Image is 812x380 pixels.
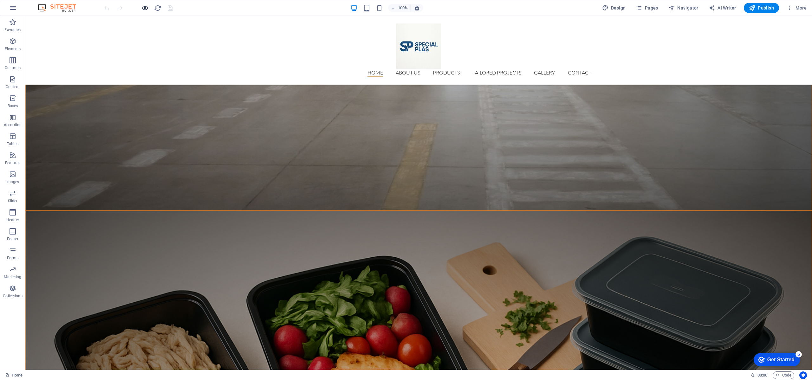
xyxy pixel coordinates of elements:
[757,371,767,379] span: 00 00
[6,84,20,89] p: Content
[744,3,779,13] button: Publish
[154,4,161,12] button: reload
[776,371,791,379] span: Code
[8,198,18,203] p: Slider
[5,46,21,51] p: Elements
[602,5,626,11] span: Design
[749,5,774,11] span: Publish
[600,3,628,13] div: Design (Ctrl+Alt+Y)
[3,293,22,299] p: Collections
[751,371,768,379] h6: Session time
[8,103,18,108] p: Boxes
[6,217,19,222] p: Header
[668,5,698,11] span: Navigator
[398,4,408,12] h6: 100%
[5,160,20,165] p: Features
[154,4,161,12] i: Reload page
[388,4,411,12] button: 100%
[773,371,794,379] button: Code
[414,5,420,11] i: On resize automatically adjust zoom level to fit chosen device.
[709,5,736,11] span: AI Writer
[7,255,18,261] p: Forms
[7,141,18,146] p: Tables
[5,371,23,379] a: Click to cancel selection. Double-click to open Pages
[4,274,21,280] p: Marketing
[784,3,809,13] button: More
[666,3,701,13] button: Navigator
[706,3,739,13] button: AI Writer
[4,122,22,127] p: Accordion
[19,7,46,13] div: Get Started
[600,3,628,13] button: Design
[636,5,658,11] span: Pages
[7,236,18,242] p: Footer
[633,3,660,13] button: Pages
[36,4,84,12] img: Editor Logo
[787,5,807,11] span: More
[47,1,53,8] div: 5
[799,371,807,379] button: Usercentrics
[762,373,763,377] span: :
[4,27,21,32] p: Favorites
[6,179,19,184] p: Images
[5,65,21,70] p: Columns
[5,3,51,16] div: Get Started 5 items remaining, 0% complete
